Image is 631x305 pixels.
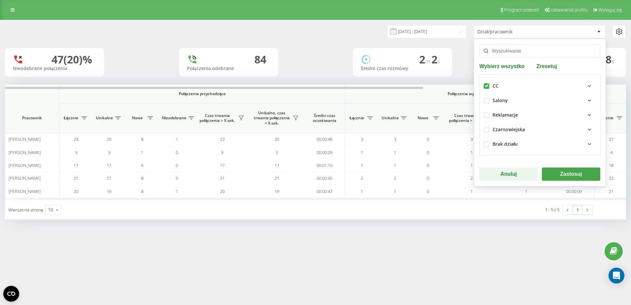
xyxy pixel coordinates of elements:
span: 0 [176,162,178,168]
span: Ustawienia profilu [551,7,588,13]
span: 3 [276,149,278,155]
span: 3 [108,149,110,155]
span: Wyloguj się [599,7,622,13]
td: 00:00:47 [304,185,345,198]
span: [PERSON_NAME] [9,136,41,142]
span: 3 [361,136,363,142]
span: 1 [141,149,143,155]
span: 2 [431,52,440,66]
span: 3 [221,149,223,155]
div: Nieodebrane połączenia [13,66,96,71]
span: 20 [74,188,78,194]
span: 0 [427,175,429,181]
span: 2 [419,52,431,66]
button: Zastosuj [542,168,600,181]
div: 10 [48,207,53,213]
button: Anuluj [479,168,538,181]
div: Brak działu [493,141,518,147]
span: 21 [275,175,279,181]
span: 18 [609,162,613,168]
span: Wiersze na stronę [8,207,43,213]
span: 1 [470,162,473,168]
span: Łącznie [63,115,79,121]
span: 21 [107,175,111,181]
span: 0 [427,188,429,194]
td: 00:00:48 [304,133,345,146]
span: 0 [427,136,429,142]
span: 0 [176,149,178,155]
span: Nowe [129,115,145,121]
span: Czas trwania połączenia > X sek. [448,113,486,123]
span: 8 [141,188,143,194]
span: 17 [107,162,111,168]
div: Dział/pracownik [477,29,556,35]
span: 1 [361,162,363,168]
div: Salony [493,98,508,103]
span: 1 [394,188,396,194]
span: 21 [609,188,613,194]
span: Pracownik [11,115,54,121]
span: 21 [220,175,225,181]
span: 19 [107,188,111,194]
div: Reklamacje [493,112,518,118]
span: 1 [470,149,473,155]
div: Średni czas rozmówy [361,66,444,71]
span: 21 [74,175,78,181]
span: [PERSON_NAME] [9,162,41,168]
span: Średni czas oczekiwania [309,113,340,123]
span: 0 [427,149,429,155]
td: 00:00:29 [304,146,345,159]
td: 00:01:10 [304,159,345,172]
span: Program poleceń [504,7,539,13]
span: Połączenia wychodzące [361,91,579,96]
button: Open CMP widget [3,286,19,302]
span: 23 [74,136,78,142]
span: 3 [75,149,77,155]
span: 17 [275,162,279,168]
span: 27 [609,136,613,142]
a: 1 [573,205,582,214]
span: Czas trwania połączenia > X sek. [198,113,236,123]
span: 3 [394,136,396,142]
span: 1 [394,162,396,168]
span: [PERSON_NAME] [9,188,41,194]
span: 19 [275,188,279,194]
input: Wyszukiwanie [479,44,600,57]
td: 00:00:09 [553,185,595,198]
span: 23 [609,175,613,181]
span: 1 [394,149,396,155]
span: 1 [176,188,178,194]
span: Unikalne, czas trwania połączenia > X sek. [253,110,291,126]
span: m [425,58,431,65]
span: 48 [600,52,614,66]
div: 47 (20)% [52,53,92,66]
span: Łącznie [598,115,614,121]
span: 0 [427,162,429,168]
span: 2 [394,175,396,181]
span: Nieodebrane [162,115,186,121]
span: 2 [361,175,363,181]
div: Open Intercom Messenger [609,268,624,284]
span: s [437,58,440,65]
div: 84 [254,53,266,66]
span: Połączenia przychodzące [77,91,328,96]
span: 1 [525,188,527,194]
span: 1 [470,188,473,194]
span: [PERSON_NAME] [9,175,41,181]
span: 2 [470,175,473,181]
div: Połączenia odebrane [187,66,270,71]
span: [PERSON_NAME] [9,149,41,155]
span: 1 [176,136,178,142]
span: 1 [361,149,363,155]
span: 20 [275,136,279,142]
span: 17 [220,162,225,168]
div: Czarnowiejska [493,127,525,133]
span: Unikalne [382,115,399,121]
span: Łącznie [349,115,365,121]
span: 8 [141,175,143,181]
span: Unikalne [96,115,113,121]
span: 20 [220,188,225,194]
span: 8 [141,136,143,142]
button: Zresetuj [535,63,559,69]
div: CC [493,83,499,89]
